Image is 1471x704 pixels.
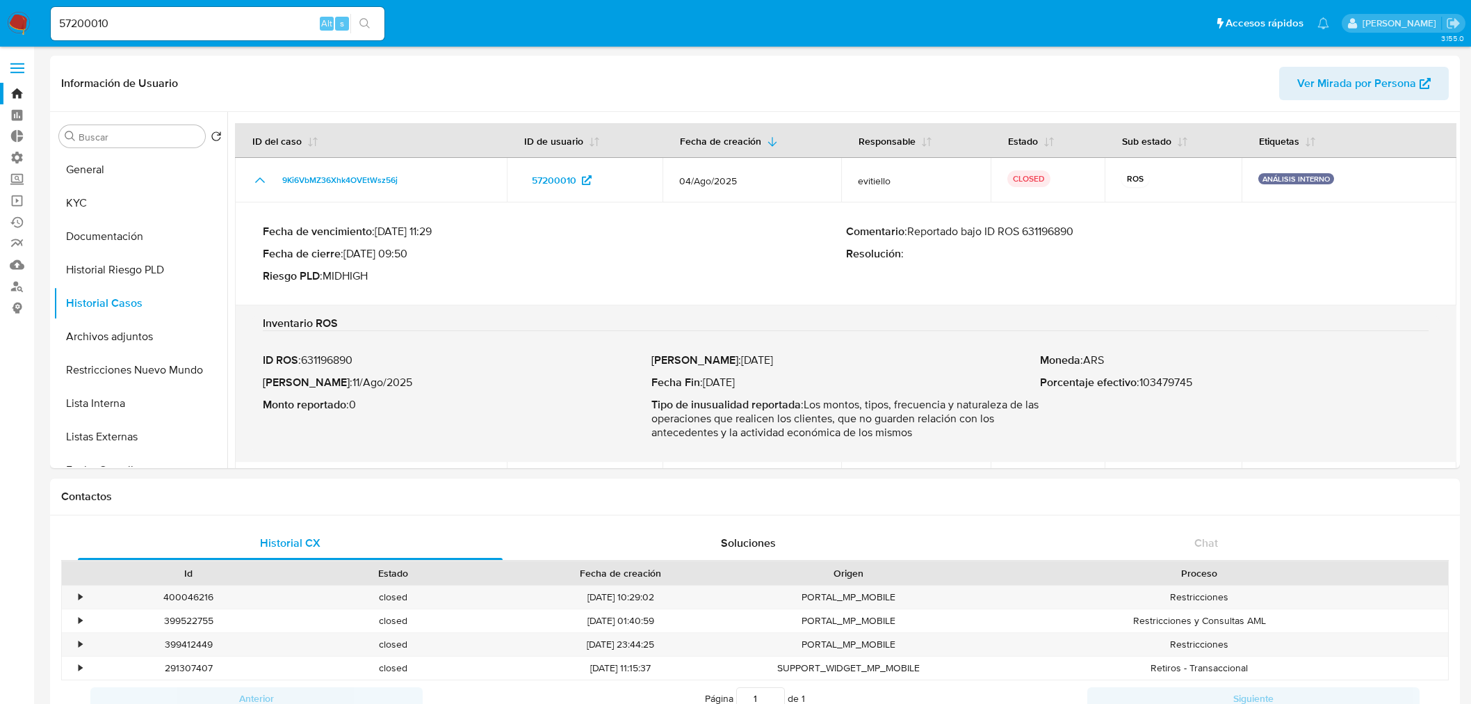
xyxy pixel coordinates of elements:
div: PORTAL_MP_MOBILE [746,586,950,609]
div: Id [96,566,281,580]
div: • [79,614,82,627]
div: Proceso [960,566,1438,580]
button: Restricciones Nuevo Mundo [54,353,227,387]
span: Chat [1194,535,1218,551]
div: 400046216 [86,586,291,609]
div: • [79,662,82,675]
button: Historial Casos [54,287,227,320]
button: Listas Externas [54,420,227,454]
div: • [79,638,82,651]
span: Accesos rápidos [1226,16,1303,31]
h1: Contactos [61,490,1449,504]
h1: Información de Usuario [61,77,178,90]
div: PORTAL_MP_MOBILE [746,633,950,656]
div: closed [291,657,495,680]
button: Lista Interna [54,387,227,420]
div: Restricciones [950,633,1448,656]
button: Documentación [54,220,227,253]
a: Notificaciones [1317,17,1329,29]
p: ignacio.bagnardi@mercadolibre.com [1363,17,1441,30]
div: 291307407 [86,657,291,680]
div: PORTAL_MP_MOBILE [746,609,950,632]
a: Salir [1446,16,1461,31]
button: Archivos adjuntos [54,320,227,353]
span: Ver Mirada por Persona [1297,67,1416,100]
div: [DATE] 01:40:59 [495,609,746,632]
button: Fecha Compliant [54,454,227,487]
span: Soluciones [721,535,776,551]
button: Volver al orden por defecto [211,131,222,146]
button: General [54,153,227,186]
div: closed [291,609,495,632]
div: Origen [756,566,941,580]
div: 399412449 [86,633,291,656]
div: 399522755 [86,609,291,632]
span: Historial CX [260,535,320,551]
div: Estado [300,566,485,580]
div: SUPPORT_WIDGET_MP_MOBILE [746,657,950,680]
div: Restricciones [950,586,1448,609]
div: closed [291,633,495,656]
div: [DATE] 11:15:37 [495,657,746,680]
div: [DATE] 10:29:02 [495,586,746,609]
div: • [79,591,82,604]
input: Buscar usuario o caso... [51,15,384,33]
span: Alt [321,17,332,30]
button: Ver Mirada por Persona [1279,67,1449,100]
div: Retiros - Transaccional [950,657,1448,680]
button: Historial Riesgo PLD [54,253,227,287]
button: search-icon [350,14,379,33]
div: [DATE] 23:44:25 [495,633,746,656]
span: s [340,17,344,30]
div: Restricciones y Consultas AML [950,609,1448,632]
button: Buscar [65,131,76,142]
button: KYC [54,186,227,220]
div: closed [291,586,495,609]
input: Buscar [79,131,200,143]
div: Fecha de creación [505,566,736,580]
